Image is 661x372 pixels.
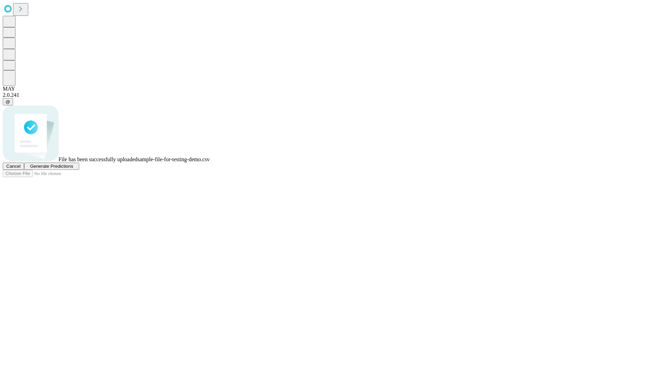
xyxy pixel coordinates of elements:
span: File has been successfully uploaded [59,156,137,162]
span: @ [6,99,10,104]
button: Generate Predictions [24,163,79,170]
button: Cancel [3,163,24,170]
div: 2.0.241 [3,92,658,98]
span: Generate Predictions [30,164,73,169]
span: Cancel [6,164,21,169]
div: MAY [3,86,658,92]
span: sample-file-for-testing-demo.csv [137,156,210,162]
button: @ [3,98,13,105]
